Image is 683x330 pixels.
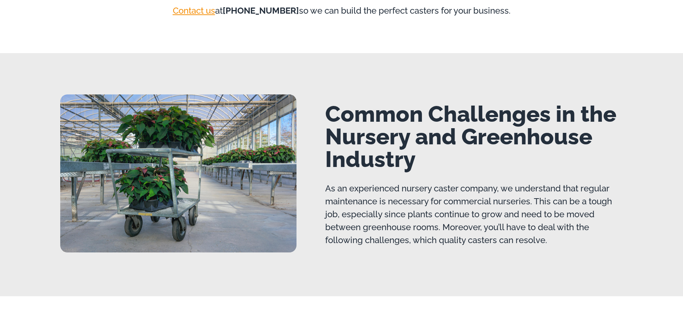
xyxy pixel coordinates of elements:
[60,94,297,252] img: A steel cart full of plant pots equipped with nursery casters in a greenhouse
[173,5,215,16] a: Contact us
[223,5,299,16] strong: [PHONE_NUMBER]
[325,182,623,247] p: As an experienced nursery caster company, we understand that regular maintenance is necessary for...
[325,103,623,171] h2: Common Challenges in the Nursery and Greenhouse Industry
